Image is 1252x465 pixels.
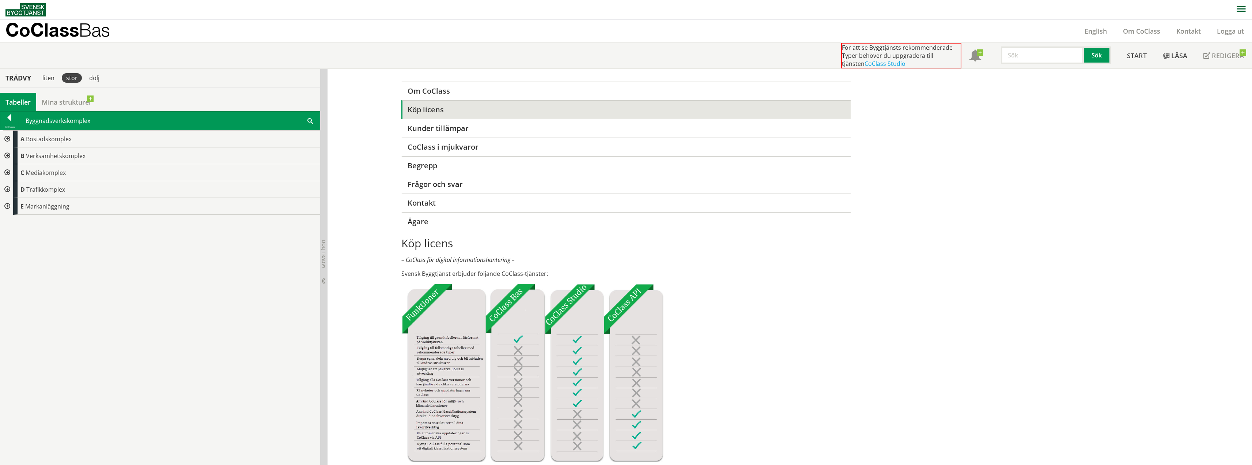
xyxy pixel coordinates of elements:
a: Kontakt [1168,27,1209,35]
a: English [1077,27,1115,35]
div: liten [38,73,59,83]
a: Köp licens [401,100,851,119]
a: CoClass i mjukvaror [401,138,851,156]
a: Om CoClass [1115,27,1168,35]
a: CoClassBas [5,20,126,42]
a: Logga ut [1209,27,1252,35]
div: Byggnadsverkskomplex [19,112,320,130]
span: Mediakomplex [26,169,66,177]
span: Läsa [1171,51,1187,60]
a: Redigera [1195,43,1252,68]
em: – CoClass för digital informationshantering – [401,256,515,264]
a: Om CoClass [401,82,851,100]
a: Ägare [401,212,851,231]
a: Frågor och svar [401,175,851,194]
span: Verksamhetskomplex [26,152,86,160]
span: D [20,185,25,194]
span: B [20,152,24,160]
a: Begrepp [401,156,851,175]
span: Trafikkomplex [26,185,65,194]
span: Bas [79,19,110,41]
span: Markanläggning [25,202,69,210]
button: Sök [1084,46,1111,64]
a: Läsa [1155,43,1195,68]
a: Mina strukturer [36,93,97,111]
div: dölj [85,73,104,83]
input: Sök [1001,46,1084,64]
a: Start [1119,43,1155,68]
h1: Köp licens [401,237,851,250]
span: Notifikationer [969,50,981,62]
span: C [20,169,24,177]
a: Kontakt [401,194,851,212]
span: A [20,135,24,143]
a: Kunder tillämpar [401,119,851,138]
img: Tjnster-Tabell_CoClassBas-Studio-API2022-12-22.jpg [401,284,663,462]
div: Trädvy [1,74,35,82]
p: CoClass [5,26,110,34]
span: E [20,202,24,210]
div: Tillbaka [0,124,19,130]
span: Bostadskomplex [26,135,72,143]
div: För att se Byggtjänsts rekommenderade Typer behöver du uppgradera till tjänsten [841,43,961,68]
img: Svensk Byggtjänst [5,3,46,16]
span: Dölj trädvy [321,240,327,269]
p: Svensk Byggtjänst erbjuder följande CoClass-tjänster: [401,270,851,278]
a: CoClass Studio [865,60,905,68]
div: stor [62,73,82,83]
span: Redigera [1212,51,1244,60]
span: Sök i tabellen [307,117,313,124]
span: Start [1127,51,1147,60]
